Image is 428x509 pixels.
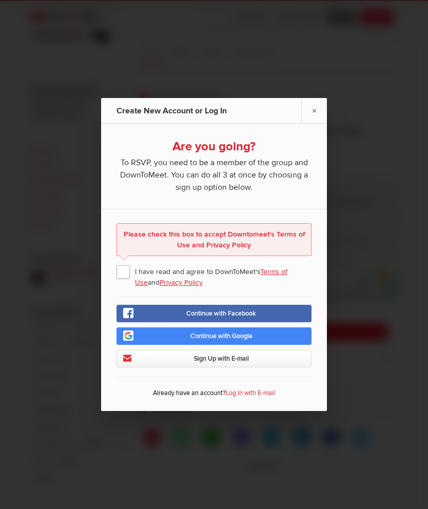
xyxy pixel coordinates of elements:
a: Log In with E-mail [226,389,275,397]
a: × [301,98,327,123]
span: Continue with Facebook [186,309,256,318]
a: Terms of Use [135,267,287,287]
div: Please check this box to accept Downtomeet's Terms of Use and Privacy Policy [116,223,312,256]
a: Continue with Facebook [116,305,312,322]
span: Continue with Google [190,332,252,340]
div: Are you going? [116,139,312,154]
p: Already have an account? [116,386,312,403]
span: Sign Up with E-mail [194,355,249,363]
div: Create New Account or Log In [116,98,229,124]
a: Continue with Google [116,327,312,345]
span: To RSVP, you need to be a member of the group and DownToMeet. You can do all 3 at once by choosin... [116,154,312,193]
a: Privacy Policy [160,278,203,287]
a: Sign Up with E-mail [116,350,312,367]
span: I have read and agree to DownToMeet's and [116,262,312,281]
